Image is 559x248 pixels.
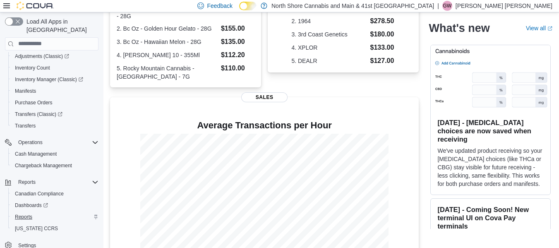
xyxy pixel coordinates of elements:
a: View allExternal link [526,25,552,31]
span: Manifests [15,88,36,94]
span: Inventory Manager (Classic) [12,75,98,84]
span: Sales [241,92,288,102]
span: Transfers [15,123,36,129]
span: Chargeback Management [12,161,98,171]
button: Reports [8,211,102,223]
span: Manifests [12,86,98,96]
a: [US_STATE] CCRS [12,224,61,234]
p: North Shore Cannabis and Main & 41st [GEOGRAPHIC_DATA] [271,1,434,11]
dd: $155.00 [221,24,254,34]
dt: 2. 1964 [291,17,367,25]
span: Dashboards [15,202,48,209]
dt: 5. DEALR [291,57,367,65]
a: Transfers (Classic) [12,109,66,119]
p: | [437,1,439,11]
dd: $112.20 [221,50,254,60]
span: Canadian Compliance [12,189,98,199]
span: Inventory Manager (Classic) [15,76,83,83]
span: Washington CCRS [12,224,98,234]
div: Griffin Wright [442,1,452,11]
h4: Average Transactions per Hour [117,120,412,130]
span: Purchase Orders [12,98,98,108]
a: Inventory Manager (Classic) [8,74,102,85]
span: Adjustments (Classic) [12,51,98,61]
a: Canadian Compliance [12,189,67,199]
span: Transfers [12,121,98,131]
span: Canadian Compliance [15,190,64,197]
span: Feedback [207,2,233,10]
span: Transfers (Classic) [12,109,98,119]
p: We've updated product receiving so your [MEDICAL_DATA] choices (like THCa or CBG) stay visible fo... [437,147,544,188]
span: [US_STATE] CCRS [15,225,58,232]
button: Inventory Count [8,62,102,74]
span: Operations [15,137,98,147]
a: Chargeback Management [12,161,75,171]
p: [PERSON_NAME] [PERSON_NAME] [456,1,552,11]
a: Reports [12,212,36,222]
a: Transfers (Classic) [8,108,102,120]
button: Canadian Compliance [8,188,102,200]
img: Cova [17,2,54,10]
span: Inventory Count [12,63,98,73]
button: Purchase Orders [8,97,102,108]
dd: $180.00 [370,29,396,39]
dd: $135.00 [221,37,254,47]
dt: 2. Bc Oz - Golden Hour Gelato - 28G [117,24,218,33]
span: Reports [12,212,98,222]
dd: $133.00 [370,43,396,53]
span: Reports [15,177,98,187]
button: Cash Management [8,148,102,160]
a: Dashboards [8,200,102,211]
dd: $127.00 [370,56,396,66]
a: Inventory Count [12,63,53,73]
span: Operations [18,139,43,146]
span: Chargeback Management [15,162,72,169]
span: Reports [15,214,32,220]
span: Dashboards [12,200,98,210]
span: Inventory Count [15,65,50,71]
button: Transfers [8,120,102,132]
span: GW [443,1,451,11]
dt: 4. [PERSON_NAME] 10 - 355Ml [117,51,218,59]
button: Operations [15,137,46,147]
a: Dashboards [12,200,51,210]
button: [US_STATE] CCRS [8,223,102,234]
span: Cash Management [15,151,57,157]
span: Cash Management [12,149,98,159]
a: Purchase Orders [12,98,56,108]
input: Dark Mode [239,2,257,10]
dd: $278.50 [370,16,396,26]
button: Operations [2,137,102,148]
span: Purchase Orders [15,99,53,106]
a: Inventory Manager (Classic) [12,75,86,84]
a: Transfers [12,121,39,131]
a: Adjustments (Classic) [12,51,72,61]
h2: What's new [429,22,489,35]
dd: $110.00 [221,63,254,73]
button: Reports [15,177,39,187]
dt: 4. XPLOR [291,43,367,52]
h3: [DATE] - Coming Soon! New terminal UI on Cova Pay terminals [437,205,544,230]
span: Load All Apps in [GEOGRAPHIC_DATA] [23,17,98,34]
h3: [DATE] - [MEDICAL_DATA] choices are now saved when receiving [437,118,544,143]
dt: 5. Rocky Mountain Cannabis - [GEOGRAPHIC_DATA] - 7G [117,64,218,81]
span: Reports [18,179,36,185]
a: Manifests [12,86,39,96]
dt: 3. 3rd Coast Genetics [291,30,367,39]
svg: External link [547,26,552,31]
button: Chargeback Management [8,160,102,171]
button: Reports [2,176,102,188]
button: Manifests [8,85,102,97]
span: Adjustments (Classic) [15,53,69,60]
a: Adjustments (Classic) [8,51,102,62]
dt: 3. Bc Oz - Hawaiian Melon - 28G [117,38,218,46]
span: Transfers (Classic) [15,111,62,118]
a: Cash Management [12,149,60,159]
